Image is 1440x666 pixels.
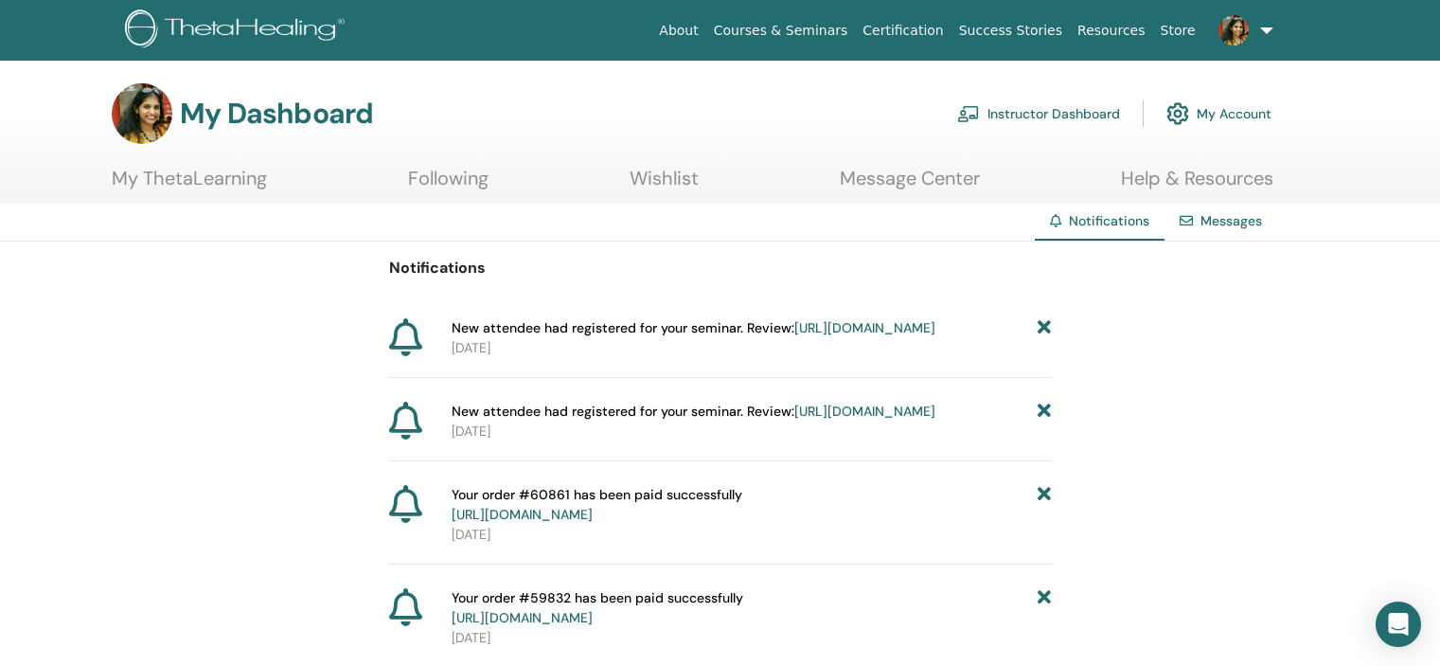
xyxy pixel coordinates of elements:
p: [DATE] [452,338,1052,358]
a: My Account [1166,93,1271,135]
a: Messages [1200,212,1262,229]
span: New attendee had registered for your seminar. Review: [452,402,935,422]
img: chalkboard-teacher.svg [957,105,980,122]
a: [URL][DOMAIN_NAME] [452,609,593,626]
a: Success Stories [951,13,1070,48]
img: default.jpg [112,83,172,144]
p: [DATE] [452,525,1052,545]
a: Message Center [840,167,980,204]
a: [URL][DOMAIN_NAME] [794,319,935,336]
p: [DATE] [452,628,1052,648]
a: My ThetaLearning [112,167,267,204]
a: About [651,13,705,48]
img: cog.svg [1166,98,1189,130]
a: Following [408,167,489,204]
a: Help & Resources [1121,167,1273,204]
a: [URL][DOMAIN_NAME] [794,403,935,420]
img: logo.png [125,9,351,52]
p: [DATE] [452,422,1052,441]
span: New attendee had registered for your seminar. Review: [452,318,935,338]
a: Resources [1070,13,1153,48]
a: [URL][DOMAIN_NAME] [452,506,593,523]
span: Notifications [1069,212,1149,229]
h3: My Dashboard [180,97,373,131]
a: Instructor Dashboard [957,93,1120,135]
a: Store [1153,13,1203,48]
a: Wishlist [630,167,699,204]
a: Certification [855,13,951,48]
a: Courses & Seminars [706,13,856,48]
span: Your order #60861 has been paid successfully [452,485,742,525]
span: Your order #59832 has been paid successfully [452,588,743,628]
img: default.jpg [1218,15,1249,45]
p: Notifications [389,257,1052,279]
div: Open Intercom Messenger [1376,602,1421,647]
